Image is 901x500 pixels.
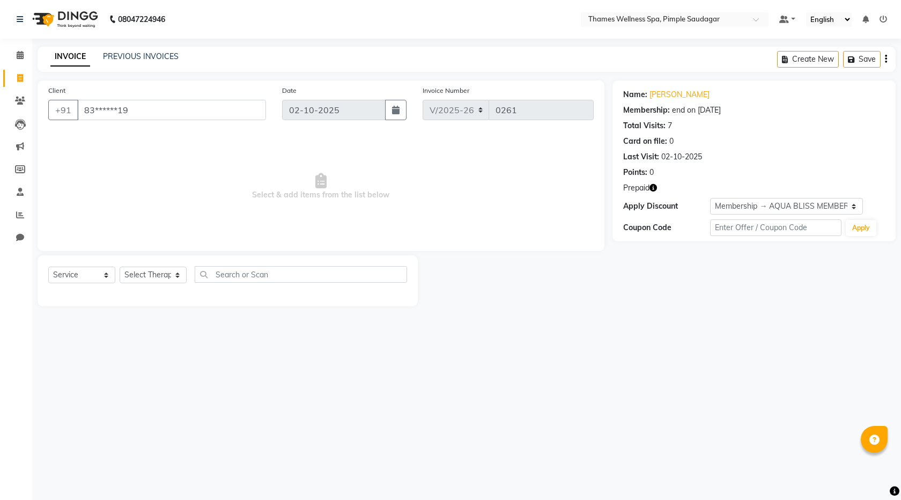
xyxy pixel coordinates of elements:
input: Search or Scan [195,266,407,283]
div: 0 [649,167,654,178]
div: Points: [623,167,647,178]
label: Client [48,86,65,95]
input: Enter Offer / Coupon Code [710,219,841,236]
div: Membership: [623,105,670,116]
div: 7 [668,120,672,131]
a: INVOICE [50,47,90,67]
label: Invoice Number [423,86,469,95]
button: Create New [777,51,839,68]
div: Coupon Code [623,222,711,233]
label: Date [282,86,297,95]
div: 0 [669,136,674,147]
a: PREVIOUS INVOICES [103,52,179,61]
div: end on [DATE] [672,105,721,116]
div: 02-10-2025 [661,151,702,163]
span: Select & add items from the list below [48,133,594,240]
iframe: chat widget [856,457,890,489]
input: Search by Name/Mobile/Email/Code [77,100,266,120]
img: logo [27,4,101,34]
a: [PERSON_NAME] [649,89,710,100]
div: Total Visits: [623,120,666,131]
button: +91 [48,100,78,120]
div: Last Visit: [623,151,659,163]
button: Save [843,51,881,68]
b: 08047224946 [118,4,165,34]
span: Prepaid [623,182,649,194]
div: Apply Discount [623,201,711,212]
div: Name: [623,89,647,100]
div: Card on file: [623,136,667,147]
button: Apply [846,220,876,236]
